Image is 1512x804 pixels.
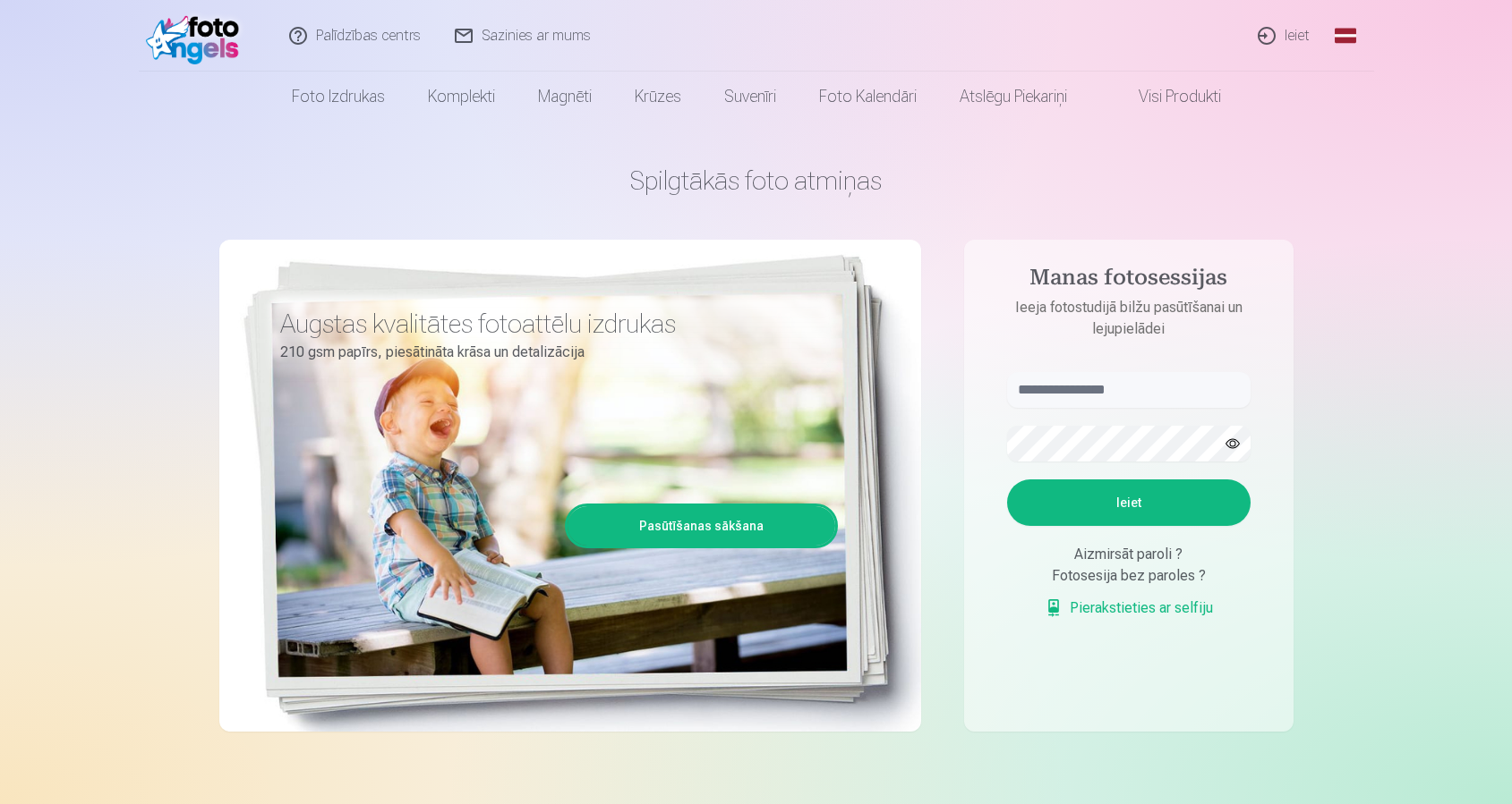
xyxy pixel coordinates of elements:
[703,72,798,122] a: Suvenīri
[517,72,613,122] a: Magnēti
[280,340,824,365] p: 210 gsm papīrs, piesātināta krāsa un detalizācija
[1007,479,1251,526] button: Ieiet
[989,265,1269,297] h4: Manas fotosessijas
[1007,544,1251,565] div: Aizmirsāt paroli ?
[938,72,1089,122] a: Atslēgu piekariņi
[146,7,249,64] img: /fa1
[1089,72,1243,122] a: Visi produkti
[280,308,824,340] h3: Augstas kvalitātes fotoattēlu izdrukas
[798,72,938,122] a: Foto kalendāri
[568,506,835,546] a: Pasūtīšanas sākšana
[613,72,703,122] a: Krūzes
[406,72,517,122] a: Komplekti
[1045,597,1213,619] a: Pierakstieties ar selfiju
[989,297,1269,340] p: Ieeja fotostudijā bilžu pasūtīšanai un lejupielādei
[1007,565,1251,587] div: Fotosesija bez paroles ?
[270,72,406,122] a: Foto izdrukas
[219,165,1294,197] h1: Spilgtākās foto atmiņas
